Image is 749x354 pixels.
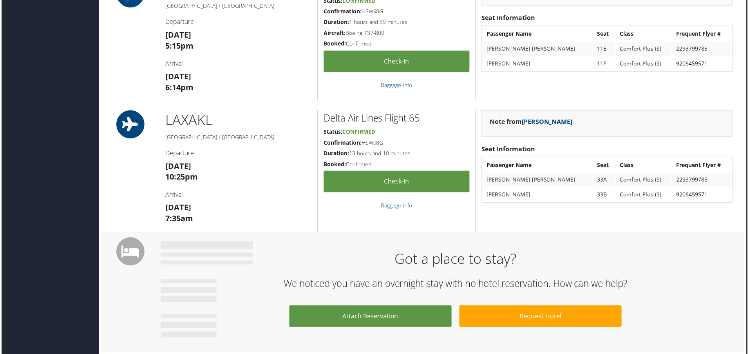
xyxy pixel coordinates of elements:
[165,203,190,214] strong: [DATE]
[674,159,733,173] th: Frequent Flyer #
[617,57,673,71] td: Comfort Plus (S)
[324,150,470,158] h5: 13 hours and 10 minutes
[674,42,733,56] td: 2293799785
[523,118,574,127] a: [PERSON_NAME]
[324,40,470,48] h5: Confirmed
[483,189,593,203] td: [PERSON_NAME]
[324,161,470,169] h5: Confirmed
[674,189,733,203] td: 9206459571
[617,174,673,188] td: Comfort Plus (S)
[165,191,311,200] h4: Arrival
[324,161,346,169] strong: Booked:
[166,251,747,270] h1: Got a place to stay?
[594,42,617,56] td: 11E
[324,18,470,26] h5: 1 hours and 59 minutes
[324,112,470,125] h2: Delta Air Lines Flight 65
[482,145,536,154] strong: Seat Information
[166,278,747,292] h2: We noticed you have an overnight stay with no hotel reservation. How can we help?
[324,29,470,37] h5: Boeing 737-800
[342,129,375,136] span: Confirmed
[324,150,349,158] strong: Duration:
[165,41,193,51] strong: 5:15pm
[324,129,342,136] strong: Status:
[483,57,593,71] td: [PERSON_NAME]
[324,8,362,15] strong: Confirmation:
[482,14,536,22] strong: Seat Information
[324,8,470,16] h5: HSW98G
[594,159,617,173] th: Seat
[289,307,452,329] a: Attach Reservation
[324,172,470,193] a: Check-in
[674,57,733,71] td: 9206459571
[617,159,673,173] th: Class
[165,82,193,93] strong: 6:14pm
[324,18,349,26] strong: Duration:
[165,71,190,82] strong: [DATE]
[617,42,673,56] td: Comfort Plus (S)
[674,27,733,41] th: Frequent Flyer #
[165,172,197,183] strong: 10:25pm
[483,42,593,56] td: [PERSON_NAME] [PERSON_NAME]
[460,307,623,329] a: Request Hotel
[594,57,617,71] td: 11F
[381,203,412,210] a: Baggage Info
[165,18,311,26] h4: Departure
[165,111,311,131] h1: LAX AKL
[324,29,346,37] strong: Aircraft:
[165,30,190,40] strong: [DATE]
[165,214,192,225] strong: 7:35am
[165,162,190,172] strong: [DATE]
[324,40,346,47] strong: Booked:
[617,189,673,203] td: Comfort Plus (S)
[324,51,470,73] a: Check-in
[594,174,617,188] td: 33A
[594,189,617,203] td: 33B
[483,159,593,173] th: Passenger Name
[165,60,311,68] h4: Arrival
[324,140,362,147] strong: Confirmation:
[483,174,593,188] td: [PERSON_NAME] [PERSON_NAME]
[165,2,311,10] h5: [GEOGRAPHIC_DATA] / [GEOGRAPHIC_DATA]
[594,27,617,41] th: Seat
[381,82,412,89] a: Baggage Info
[617,27,673,41] th: Class
[674,174,733,188] td: 2293799785
[483,27,593,41] th: Passenger Name
[324,140,470,147] h5: HSW98G
[490,118,574,127] strong: Note from
[165,149,311,158] h4: Departure
[165,134,311,142] h5: [GEOGRAPHIC_DATA] / [GEOGRAPHIC_DATA]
